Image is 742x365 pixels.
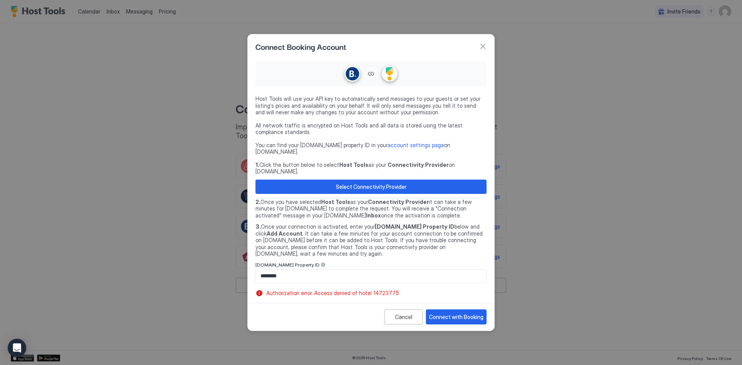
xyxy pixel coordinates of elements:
[266,290,483,297] span: Authorization error. Access denied of hotel 14723775
[321,199,350,205] b: Host Tools
[388,161,449,168] b: Connectivity Provider
[255,161,259,168] b: 1.
[255,199,260,205] b: 2.
[395,313,412,321] div: Cancel
[255,161,487,175] span: Click the button below to select as your on [DOMAIN_NAME].
[255,180,487,194] button: Select Connectivity Provider
[366,212,381,219] b: Inbox
[255,95,487,116] span: Host Tools will use your API key to automatically send messages to your guests or set your listin...
[256,270,486,283] input: Input Field
[255,199,487,219] span: Once you have selected as your it can take a few minutes for [DOMAIN_NAME] to complete the reques...
[368,199,429,205] b: Connectivity Provider
[388,142,444,148] a: account settings page
[255,262,320,268] span: [DOMAIN_NAME] Property ID
[426,309,487,324] button: Connect with Booking
[255,122,487,136] span: All network traffic is encrypted on Host Tools and all data is stored using the latest compliance...
[339,161,368,168] b: Host Tools
[384,309,423,324] button: Cancel
[255,41,346,52] span: Connect Booking Account
[375,223,454,230] b: [DOMAIN_NAME] Property ID
[336,183,407,191] div: Select Connectivity Provider
[255,223,487,257] span: Once your connection is activated, enter your below and click . It can take a few minutes for you...
[429,313,483,321] div: Connect with Booking
[8,339,26,357] div: Open Intercom Messenger
[255,142,487,155] span: You can find your [DOMAIN_NAME] property ID in your on [DOMAIN_NAME].
[255,223,261,230] b: 3.
[267,230,303,237] b: Add Account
